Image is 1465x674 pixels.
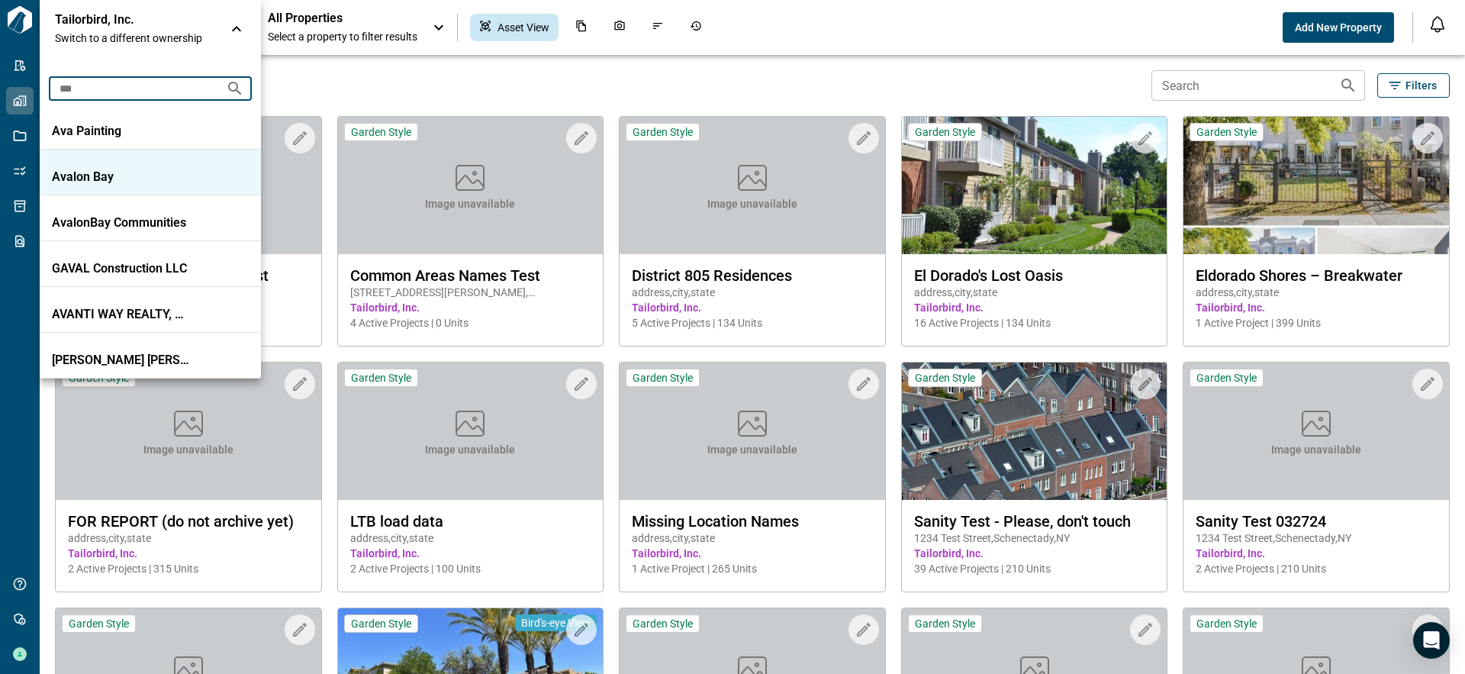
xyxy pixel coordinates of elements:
[52,261,189,276] p: GAVAL Construction LLC
[52,124,189,139] p: Ava Painting
[52,215,189,231] p: AvalonBay Communities
[55,12,192,27] p: Tailorbird, Inc.
[52,307,189,322] p: AVANTI WAY REALTY, LLC
[52,169,189,185] p: Avalon Bay
[55,31,215,46] span: Switch to a different ownership
[1413,622,1450,659] div: Open Intercom Messenger
[220,73,250,104] button: Search organizations
[52,353,189,368] p: [PERSON_NAME] [PERSON_NAME]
